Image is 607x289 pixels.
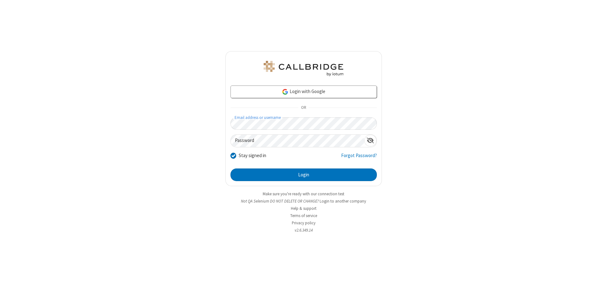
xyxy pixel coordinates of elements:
a: Login with Google [230,86,377,98]
button: Login to another company [320,198,366,204]
a: Help & support [291,206,316,211]
input: Email address or username [230,117,377,130]
label: Stay signed in [239,152,266,159]
li: v2.6.349.14 [225,227,382,233]
input: Password [231,135,364,147]
a: Privacy policy [292,220,316,226]
button: Login [230,168,377,181]
a: Forgot Password? [341,152,377,164]
img: google-icon.png [282,88,289,95]
iframe: Chat [591,273,602,285]
li: Not QA Selenium DO NOT DELETE OR CHANGE? [225,198,382,204]
a: Terms of service [290,213,317,218]
a: Make sure you're ready with our connection test [263,191,344,197]
div: Show password [364,135,377,146]
img: QA Selenium DO NOT DELETE OR CHANGE [262,61,345,76]
span: OR [298,103,309,112]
